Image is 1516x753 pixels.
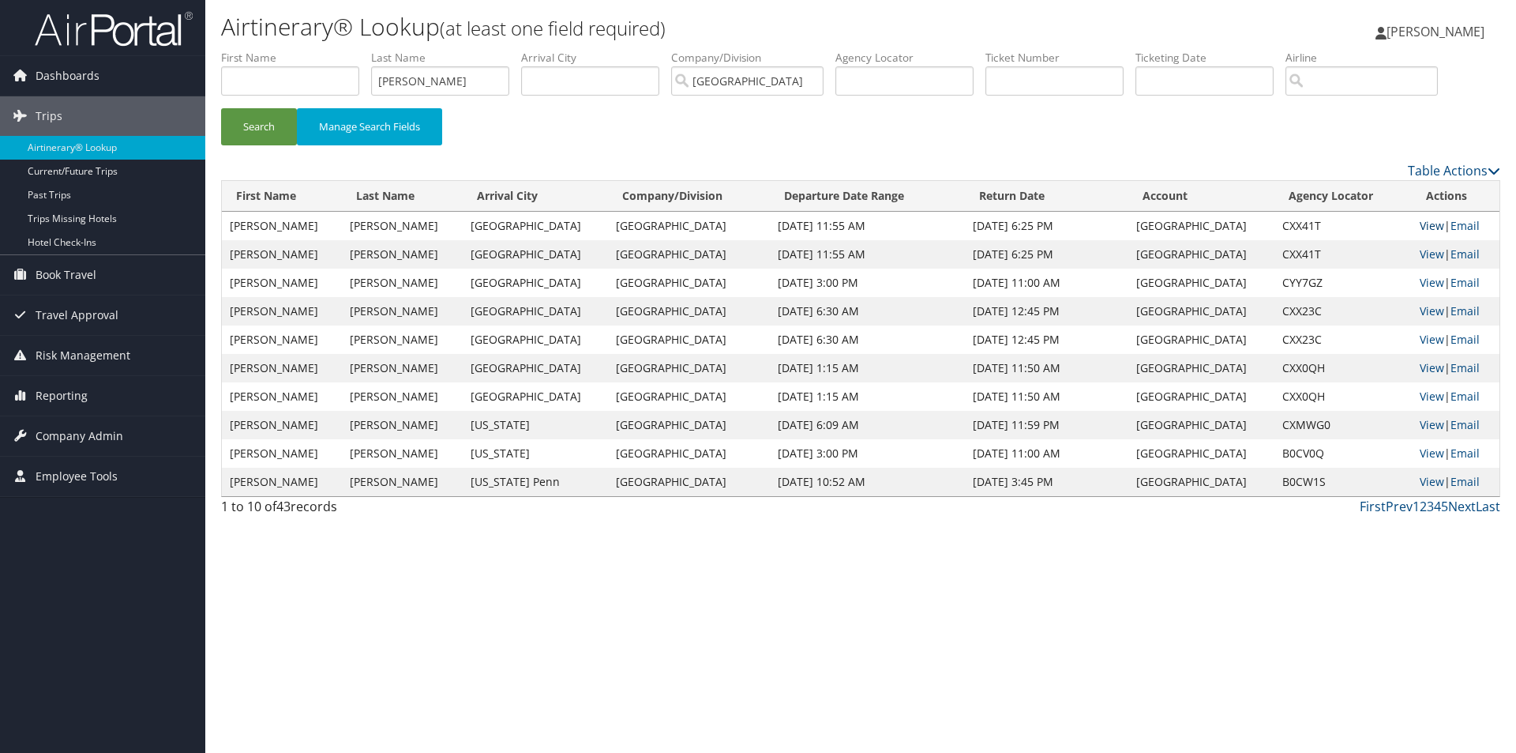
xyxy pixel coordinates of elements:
[1386,498,1413,515] a: Prev
[770,212,965,240] td: [DATE] 11:55 AM
[1274,382,1412,411] td: CXX0QH
[1450,474,1480,489] a: Email
[1441,498,1448,515] a: 5
[36,457,118,496] span: Employee Tools
[463,439,609,468] td: [US_STATE]
[965,181,1129,212] th: Return Date: activate to sort column ascending
[965,269,1129,297] td: [DATE] 11:00 AM
[1274,240,1412,269] td: CXX41T
[1450,417,1480,432] a: Email
[463,269,609,297] td: [GEOGRAPHIC_DATA]
[1412,297,1499,326] td: |
[222,181,342,212] th: First Name: activate to sort column ascending
[36,376,88,416] span: Reporting
[222,240,342,269] td: [PERSON_NAME]
[1128,269,1274,297] td: [GEOGRAPHIC_DATA]
[1420,332,1444,347] a: View
[1420,275,1444,290] a: View
[463,181,609,212] th: Arrival City: activate to sort column ascending
[36,96,62,136] span: Trips
[221,497,523,524] div: 1 to 10 of records
[1274,181,1412,212] th: Agency Locator: activate to sort column ascending
[1128,411,1274,439] td: [GEOGRAPHIC_DATA]
[1408,162,1500,179] a: Table Actions
[770,297,965,326] td: [DATE] 6:30 AM
[1412,382,1499,411] td: |
[985,50,1135,66] label: Ticket Number
[1274,269,1412,297] td: CYY7GZ
[1128,326,1274,354] td: [GEOGRAPHIC_DATA]
[1450,446,1480,461] a: Email
[221,108,297,145] button: Search
[1420,446,1444,461] a: View
[342,354,462,382] td: [PERSON_NAME]
[1128,181,1274,212] th: Account: activate to sort column ascending
[463,411,609,439] td: [US_STATE]
[222,212,342,240] td: [PERSON_NAME]
[608,411,769,439] td: [GEOGRAPHIC_DATA]
[1450,389,1480,404] a: Email
[222,354,342,382] td: [PERSON_NAME]
[608,439,769,468] td: [GEOGRAPHIC_DATA]
[440,15,666,41] small: (at least one field required)
[342,269,462,297] td: [PERSON_NAME]
[1285,50,1450,66] label: Airline
[1128,439,1274,468] td: [GEOGRAPHIC_DATA]
[608,382,769,411] td: [GEOGRAPHIC_DATA]
[463,326,609,354] td: [GEOGRAPHIC_DATA]
[965,439,1129,468] td: [DATE] 11:00 AM
[1412,269,1499,297] td: |
[342,411,462,439] td: [PERSON_NAME]
[222,326,342,354] td: [PERSON_NAME]
[1412,411,1499,439] td: |
[1412,240,1499,269] td: |
[222,269,342,297] td: [PERSON_NAME]
[1420,417,1444,432] a: View
[770,240,965,269] td: [DATE] 11:55 AM
[1450,332,1480,347] a: Email
[1274,354,1412,382] td: CXX0QH
[1450,360,1480,375] a: Email
[521,50,671,66] label: Arrival City
[965,297,1129,326] td: [DATE] 12:45 PM
[222,297,342,326] td: [PERSON_NAME]
[36,255,96,295] span: Book Travel
[770,181,965,212] th: Departure Date Range: activate to sort column ascending
[1420,218,1444,233] a: View
[1450,303,1480,318] a: Email
[297,108,442,145] button: Manage Search Fields
[1128,468,1274,496] td: [GEOGRAPHIC_DATA]
[222,382,342,411] td: [PERSON_NAME]
[1128,297,1274,326] td: [GEOGRAPHIC_DATA]
[1135,50,1285,66] label: Ticketing Date
[36,416,123,456] span: Company Admin
[965,382,1129,411] td: [DATE] 11:50 AM
[1476,498,1500,515] a: Last
[1420,389,1444,404] a: View
[1420,247,1444,262] a: View
[36,56,99,96] span: Dashboards
[770,326,965,354] td: [DATE] 6:30 AM
[342,212,462,240] td: [PERSON_NAME]
[1420,474,1444,489] a: View
[965,411,1129,439] td: [DATE] 11:59 PM
[1448,498,1476,515] a: Next
[965,240,1129,269] td: [DATE] 6:25 PM
[1274,439,1412,468] td: B0CV0Q
[222,468,342,496] td: [PERSON_NAME]
[1434,498,1441,515] a: 4
[1274,297,1412,326] td: CXX23C
[1375,8,1500,55] a: [PERSON_NAME]
[770,354,965,382] td: [DATE] 1:15 AM
[1412,181,1499,212] th: Actions
[36,336,130,375] span: Risk Management
[221,50,371,66] label: First Name
[1274,468,1412,496] td: B0CW1S
[1412,326,1499,354] td: |
[342,439,462,468] td: [PERSON_NAME]
[276,498,291,515] span: 43
[1387,23,1484,40] span: [PERSON_NAME]
[1274,212,1412,240] td: CXX41T
[965,326,1129,354] td: [DATE] 12:45 PM
[221,10,1074,43] h1: Airtinerary® Lookup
